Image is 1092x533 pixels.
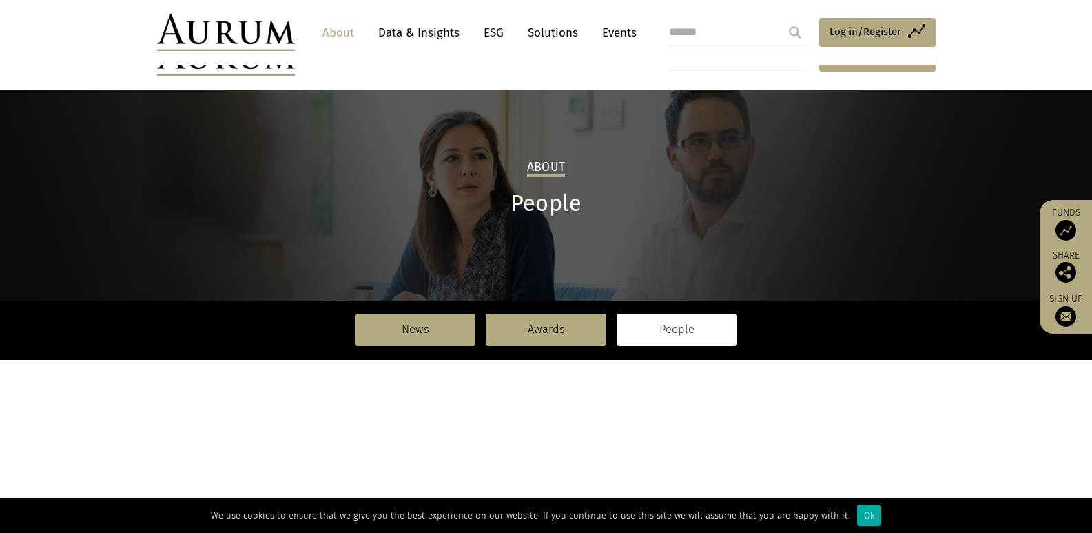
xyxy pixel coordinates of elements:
img: Share this post [1055,262,1076,283]
h1: People [157,190,936,217]
a: Solutions [521,20,585,46]
div: Share [1047,251,1085,283]
img: Access Funds [1055,220,1076,241]
a: People [617,314,737,345]
a: ESG [477,20,511,46]
img: Sign up to our newsletter [1055,306,1076,327]
a: Sign up [1047,293,1085,327]
img: Aurum [157,14,295,51]
h2: About [527,160,565,177]
input: Submit [781,19,809,46]
div: Ok [857,505,881,526]
a: Funds [1047,207,1085,241]
a: Log in/Register [819,18,936,47]
a: News [355,314,475,345]
a: Awards [486,314,606,345]
a: About [316,20,361,46]
a: Data & Insights [371,20,466,46]
span: Log in/Register [830,23,901,40]
a: Events [595,20,637,46]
